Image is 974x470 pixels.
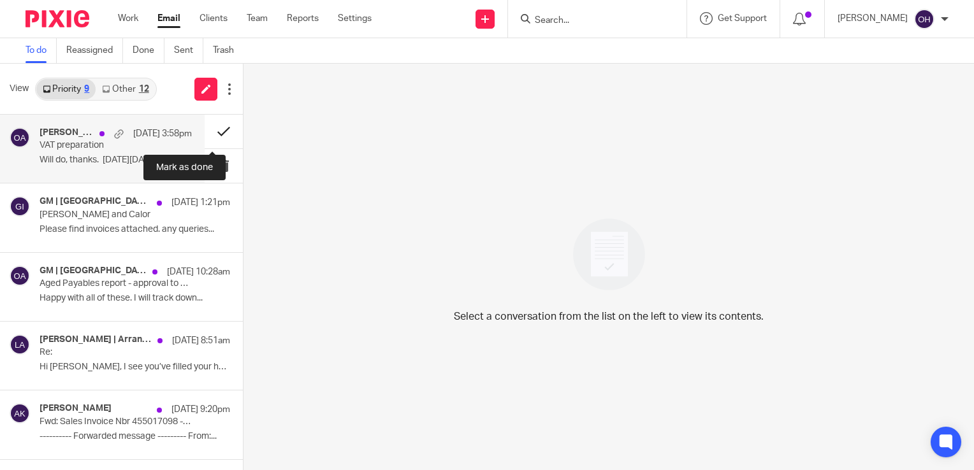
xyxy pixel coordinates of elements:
[139,85,149,94] div: 12
[84,85,89,94] div: 9
[247,12,268,25] a: Team
[157,12,180,25] a: Email
[40,266,146,276] h4: GM | [GEOGRAPHIC_DATA], Me
[10,196,30,217] img: svg%3E
[133,127,192,140] p: [DATE] 3:58pm
[167,266,230,278] p: [DATE] 10:28am
[25,10,89,27] img: Pixie
[25,38,57,63] a: To do
[40,210,192,220] p: [PERSON_NAME] and Calor
[40,293,230,304] p: Happy with all of these. I will track down...
[174,38,203,63] a: Sent
[171,196,230,209] p: [DATE] 1:21pm
[40,417,192,427] p: Fwd: Sales Invoice Nbr 455017098 - Your Order Number : STOCK
[172,334,230,347] p: [DATE] 8:51am
[171,403,230,416] p: [DATE] 9:20pm
[36,79,96,99] a: Priority9
[565,210,653,299] img: image
[66,38,123,63] a: Reassigned
[133,38,164,63] a: Done
[287,12,319,25] a: Reports
[40,362,230,373] p: Hi [PERSON_NAME], I see you’ve filled your holidays...
[10,82,29,96] span: View
[40,347,192,358] p: Re:
[10,266,30,286] img: svg%3E
[454,309,764,324] p: Select a conversation from the list on the left to view its contents.
[40,155,192,166] p: Will do, thanks. [DATE][DATE]...
[40,431,230,442] p: ---------- Forwarded message --------- From:...
[40,334,151,345] h4: [PERSON_NAME] | Arran Accountants
[40,224,230,235] p: Please find invoices attached. any queries...
[200,12,228,25] a: Clients
[40,140,161,151] p: VAT preparation
[338,12,372,25] a: Settings
[40,196,150,207] h4: GM | [GEOGRAPHIC_DATA]
[96,79,155,99] a: Other12
[10,127,30,148] img: svg%3E
[10,403,30,424] img: svg%3E
[40,127,93,138] h4: [PERSON_NAME], Me
[10,334,30,355] img: svg%3E
[838,12,908,25] p: [PERSON_NAME]
[118,12,138,25] a: Work
[534,15,648,27] input: Search
[914,9,934,29] img: svg%3E
[213,38,243,63] a: Trash
[40,278,192,289] p: Aged Payables report - approval to pay bills
[718,14,767,23] span: Get Support
[40,403,112,414] h4: [PERSON_NAME]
